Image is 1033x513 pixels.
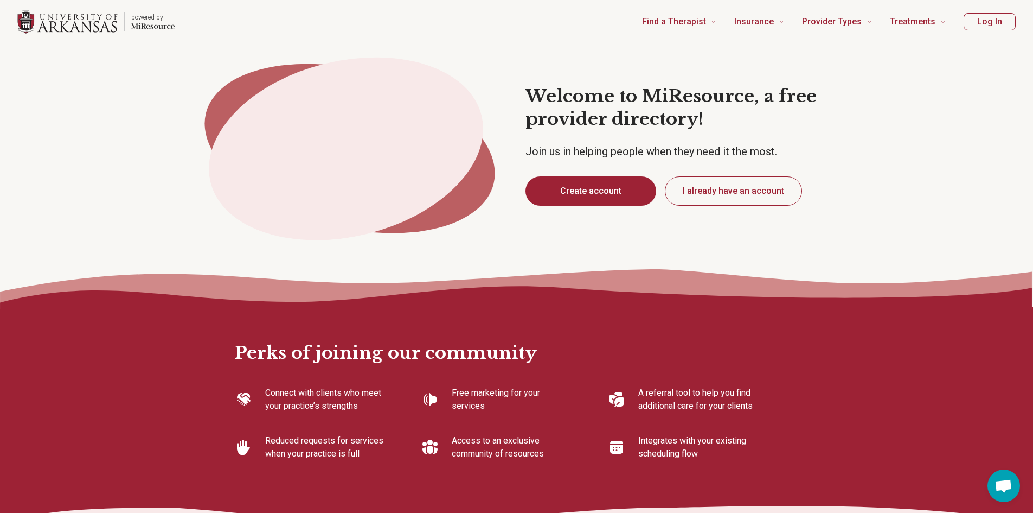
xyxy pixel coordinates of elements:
p: Free marketing for your services [452,387,573,413]
p: A referral tool to help you find additional care for your clients [638,387,760,413]
button: Create account [525,176,656,206]
p: Join us in helping people when they need it the most. [525,144,846,159]
span: Find a Therapist [642,14,706,29]
h1: Welcome to MiResource, a free provider directory! [525,85,846,130]
button: Log In [964,13,1016,30]
p: Connect with clients who meet your practice’s strengths [265,387,387,413]
a: Open chat [987,470,1020,502]
button: I already have an account [665,176,802,206]
p: Access to an exclusive community of resources [452,434,573,460]
p: Reduced requests for services when your practice is full [265,434,387,460]
span: Insurance [734,14,774,29]
p: powered by [131,13,175,22]
h2: Perks of joining our community [235,307,799,365]
a: Home page [17,4,175,39]
p: Integrates with your existing scheduling flow [638,434,760,460]
span: Treatments [890,14,935,29]
span: Provider Types [802,14,862,29]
